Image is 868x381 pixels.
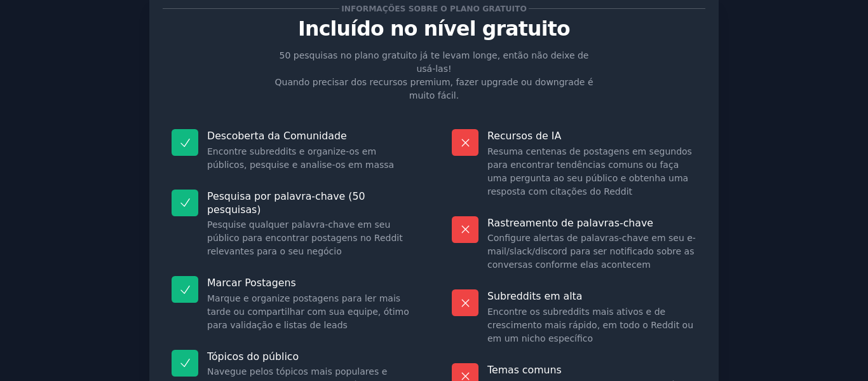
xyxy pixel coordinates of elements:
[487,130,561,142] font: Recursos de IA
[207,350,299,363] font: Tópicos do público
[298,17,570,40] font: Incluído no nível gratuito
[487,233,696,270] font: Configure alertas de palavras-chave em seu e-mail/slack/discord para ser notificado sobre as conv...
[207,293,409,330] font: Marque e organize postagens para ler mais tarde ou compartilhar com sua equipe, ótimo para valida...
[280,50,589,74] font: 50 pesquisas no plano gratuito já te levam longe, então não deixe de usá-las!
[487,307,693,343] font: Encontre os subreddits mais ativos e de crescimento mais rápido, em todo o Reddit ou em um nicho ...
[487,146,692,197] font: Resuma centenas de postagens em segundos para encontrar tendências comuns ou faça uma pergunta ao...
[207,146,394,170] font: Encontre subreddits e organize-os em públicos, pesquise e analise-os em massa
[487,290,582,302] font: Subreddits em alta
[207,190,365,216] font: Pesquisa por palavra-chave (50 pesquisas)
[207,277,296,289] font: Marcar Postagens
[207,130,347,142] font: Descoberta da Comunidade
[275,77,593,100] font: Quando precisar dos recursos premium, fazer upgrade ou downgrade é muito fácil.
[341,4,527,13] font: Informações sobre o plano gratuito
[207,219,403,256] font: Pesquise qualquer palavra-chave em seu público para encontrar postagens no Reddit relevantes para...
[487,364,562,376] font: Temas comuns
[487,217,653,229] font: Rastreamento de palavras-chave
